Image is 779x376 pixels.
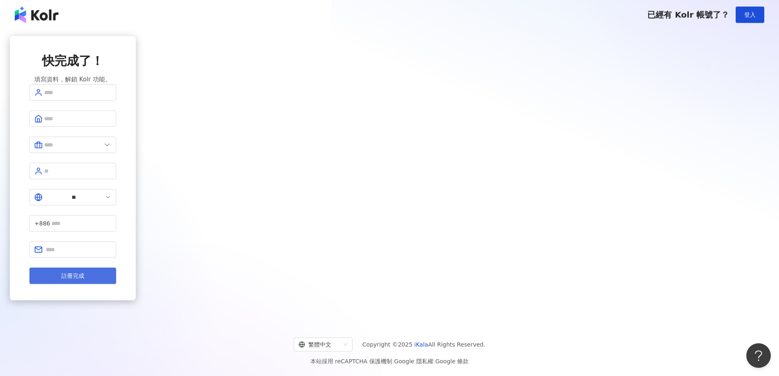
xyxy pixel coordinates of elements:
[42,52,103,70] span: 快完成了！
[34,219,50,228] span: +886
[744,11,756,18] span: 登入
[310,356,469,366] span: 本站採用 reCAPTCHA 保護機制
[61,272,84,279] span: 註冊完成
[647,10,729,20] span: 已經有 Kolr 帳號了？
[736,7,764,23] button: 登入
[435,358,469,365] a: Google 條款
[34,74,111,84] span: 填寫資料，解鎖 Kolr 功能。
[414,341,428,348] a: iKala
[394,358,433,365] a: Google 隱私權
[362,340,485,349] span: Copyright © 2025 All Rights Reserved.
[433,358,436,365] span: |
[29,268,116,284] button: 註冊完成
[299,338,340,351] div: 繁體中文
[746,343,771,368] iframe: Help Scout Beacon - Open
[392,358,394,365] span: |
[15,7,58,23] img: logo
